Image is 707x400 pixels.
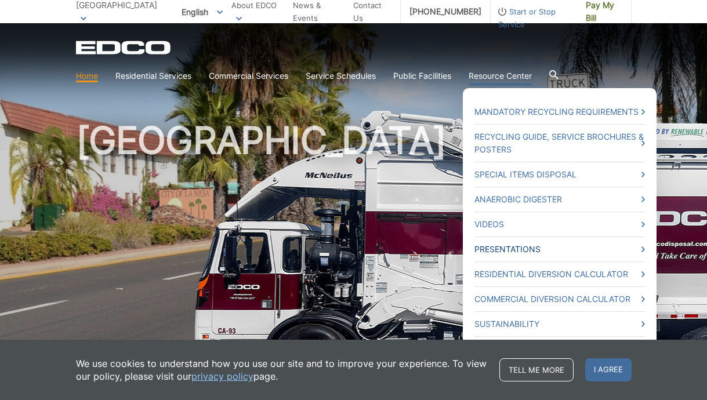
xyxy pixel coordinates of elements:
[76,122,632,376] h1: [GEOGRAPHIC_DATA]
[469,70,532,82] a: Resource Center
[173,2,231,21] span: English
[306,70,376,82] a: Service Schedules
[393,70,451,82] a: Public Facilities
[474,106,645,118] a: Mandatory Recycling Requirements
[76,70,98,82] a: Home
[585,358,632,381] span: I agree
[474,218,645,231] a: Videos
[474,193,645,206] a: Anaerobic Digester
[474,318,645,330] a: Sustainability
[209,70,288,82] a: Commercial Services
[474,130,645,156] a: Recycling Guide, Service Brochures & Posters
[474,168,645,181] a: Special Items Disposal
[499,358,574,381] a: Tell me more
[76,357,488,383] p: We use cookies to understand how you use our site and to improve your experience. To view our pol...
[474,293,645,306] a: Commercial Diversion Calculator
[191,370,253,383] a: privacy policy
[76,41,172,54] a: EDCD logo. Return to the homepage.
[474,268,645,281] a: Residential Diversion Calculator
[474,243,645,256] a: Presentations
[115,70,191,82] a: Residential Services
